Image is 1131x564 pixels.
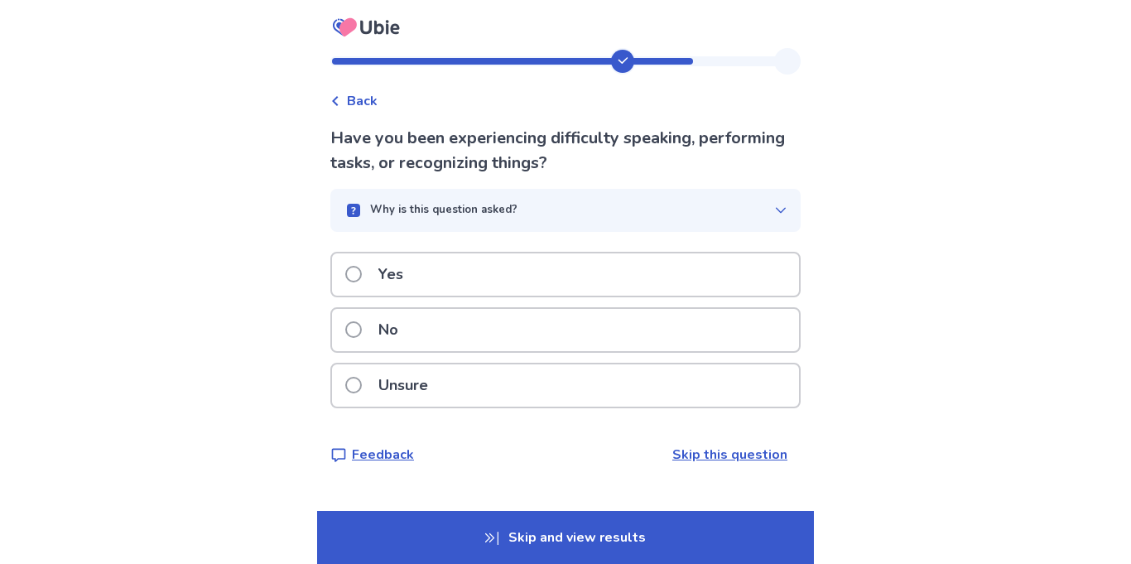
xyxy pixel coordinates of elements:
p: Yes [368,253,413,296]
a: Feedback [330,445,414,465]
p: Why is this question asked? [370,202,517,219]
p: Skip and view results [317,511,814,564]
p: Feedback [352,445,414,465]
a: Skip this question [672,446,787,464]
p: Have you been experiencing difficulty speaking, performing tasks, or recognizing things? [330,126,801,176]
p: No [368,309,408,351]
button: Why is this question asked? [330,189,801,232]
span: Back [347,91,378,111]
p: Unsure [368,364,438,407]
